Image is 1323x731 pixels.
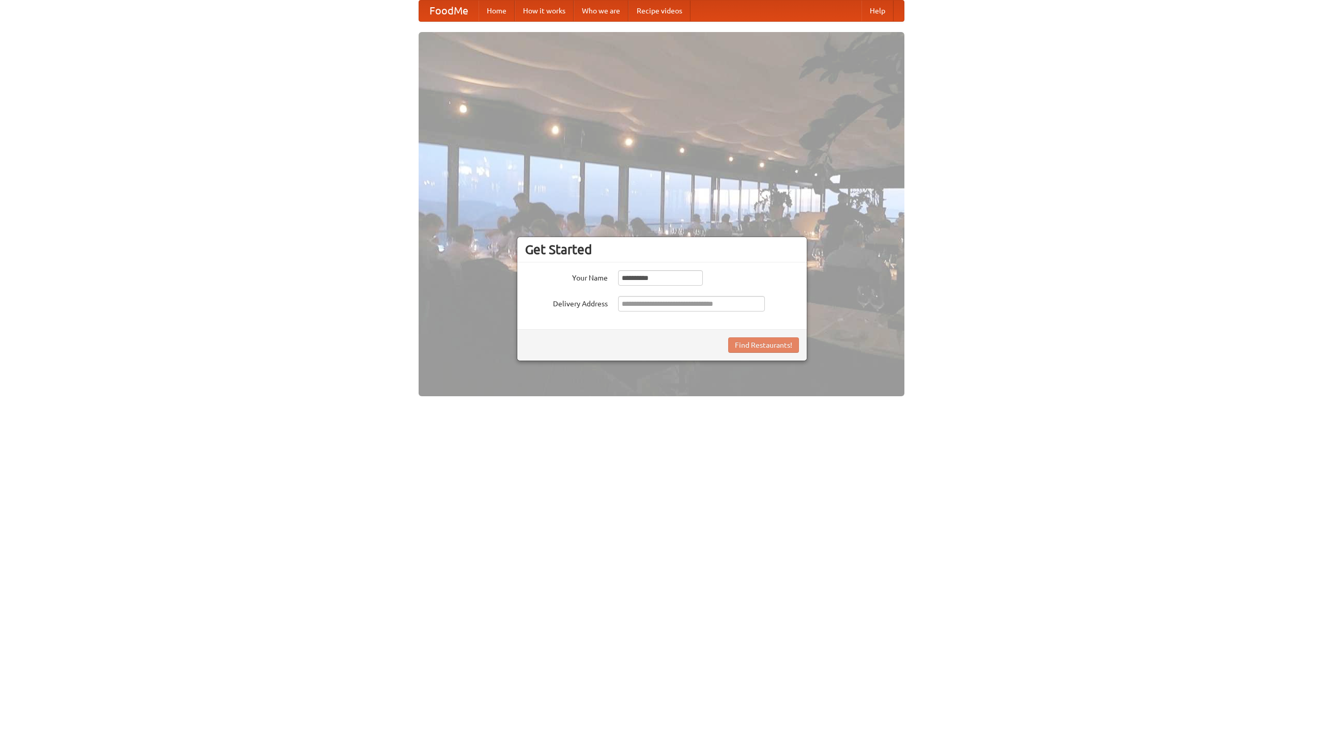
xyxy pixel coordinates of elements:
a: Help [862,1,894,21]
a: How it works [515,1,574,21]
a: Who we are [574,1,628,21]
label: Delivery Address [525,296,608,309]
a: Recipe videos [628,1,690,21]
button: Find Restaurants! [728,337,799,353]
a: Home [479,1,515,21]
label: Your Name [525,270,608,283]
h3: Get Started [525,242,799,257]
a: FoodMe [419,1,479,21]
